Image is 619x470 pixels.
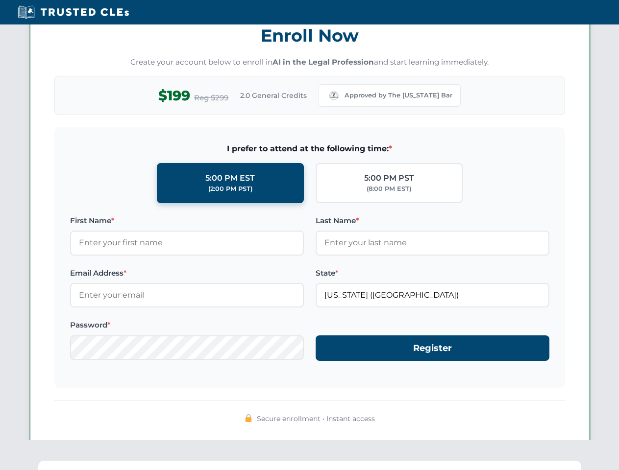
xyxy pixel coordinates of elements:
[367,184,411,194] div: (8:00 PM EST)
[158,85,190,107] span: $199
[257,413,375,424] span: Secure enrollment • Instant access
[327,89,341,102] img: Missouri Bar
[316,283,549,307] input: Missouri (MO)
[194,92,228,104] span: Reg $299
[316,267,549,279] label: State
[15,5,132,20] img: Trusted CLEs
[316,231,549,255] input: Enter your last name
[316,215,549,227] label: Last Name
[205,172,255,185] div: 5:00 PM EST
[240,90,307,101] span: 2.0 General Credits
[208,184,252,194] div: (2:00 PM PST)
[70,319,304,331] label: Password
[70,283,304,307] input: Enter your email
[245,414,252,422] img: 🔒
[70,215,304,227] label: First Name
[345,91,452,100] span: Approved by The [US_STATE] Bar
[70,142,549,155] span: I prefer to attend at the following time:
[54,57,565,68] p: Create your account below to enroll in and start learning immediately.
[316,335,549,361] button: Register
[54,20,565,51] h3: Enroll Now
[70,267,304,279] label: Email Address
[272,57,374,67] strong: AI in the Legal Profession
[70,231,304,255] input: Enter your first name
[364,172,414,185] div: 5:00 PM PST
